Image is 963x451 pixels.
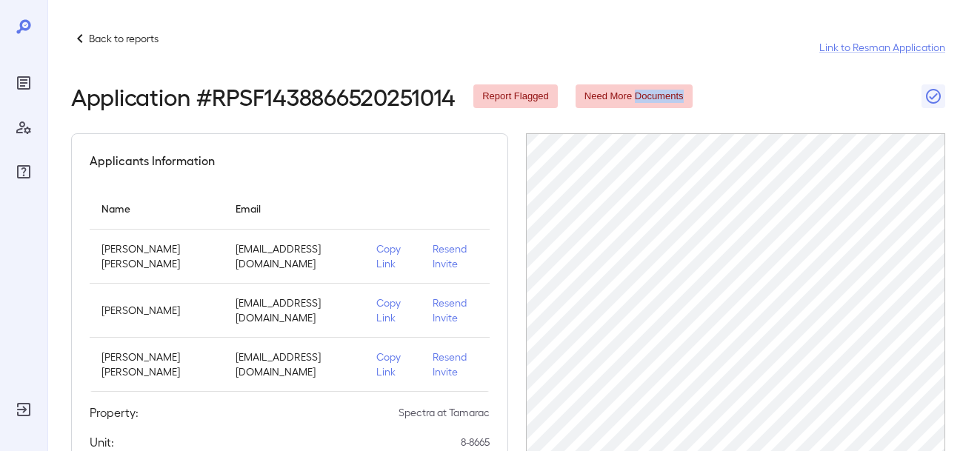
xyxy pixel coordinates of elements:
[922,84,945,108] button: Close Report
[236,241,353,271] p: [EMAIL_ADDRESS][DOMAIN_NAME]
[90,152,215,170] h5: Applicants Information
[236,295,353,325] p: [EMAIL_ADDRESS][DOMAIN_NAME]
[461,435,490,450] p: 8-8665
[376,295,409,325] p: Copy Link
[12,116,36,139] div: Manage Users
[90,187,490,392] table: simple table
[376,350,409,379] p: Copy Link
[376,241,409,271] p: Copy Link
[89,31,159,46] p: Back to reports
[224,187,364,230] th: Email
[101,241,212,271] p: [PERSON_NAME] [PERSON_NAME]
[12,398,36,421] div: Log Out
[12,71,36,95] div: Reports
[90,187,224,230] th: Name
[819,40,945,55] a: Link to Resman Application
[90,404,139,421] h5: Property:
[12,160,36,184] div: FAQ
[236,350,353,379] p: [EMAIL_ADDRESS][DOMAIN_NAME]
[576,90,693,104] span: Need More Documents
[433,350,478,379] p: Resend Invite
[473,90,558,104] span: Report Flagged
[90,433,114,451] h5: Unit:
[101,350,212,379] p: [PERSON_NAME] [PERSON_NAME]
[433,295,478,325] p: Resend Invite
[399,405,490,420] p: Spectra at Tamarac
[433,241,478,271] p: Resend Invite
[101,303,212,318] p: [PERSON_NAME]
[71,83,456,110] h2: Application # RPSF1438866520251014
